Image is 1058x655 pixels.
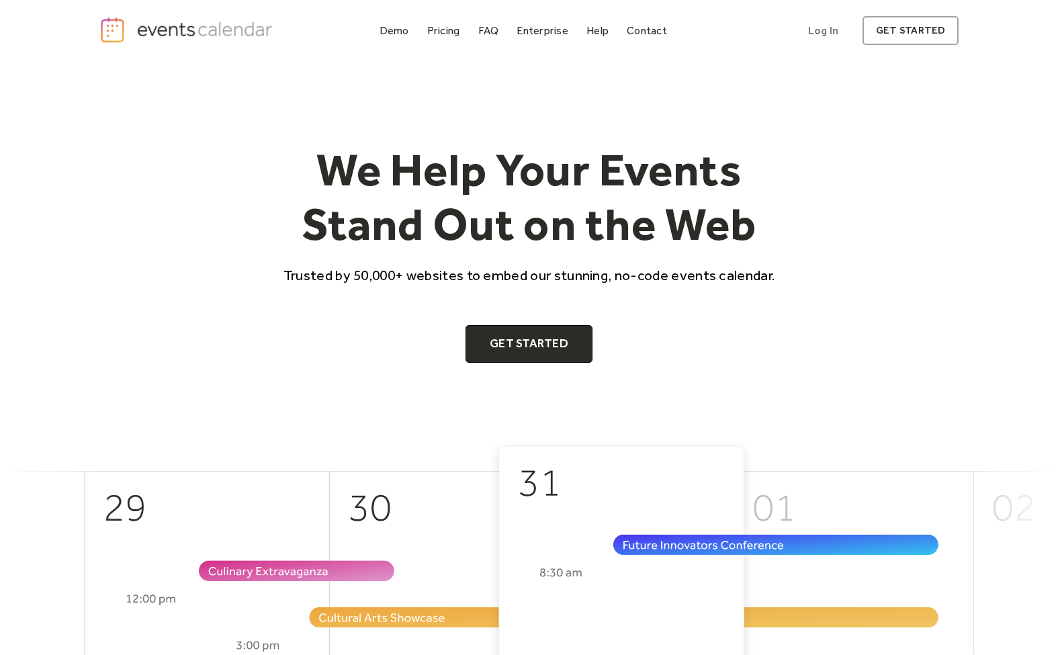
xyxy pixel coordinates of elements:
[627,27,667,34] div: Contact
[586,27,609,34] div: Help
[473,21,504,40] a: FAQ
[422,21,466,40] a: Pricing
[478,27,499,34] div: FAQ
[380,27,409,34] div: Demo
[374,21,414,40] a: Demo
[511,21,573,40] a: Enterprise
[863,16,959,45] a: get started
[466,325,592,363] a: Get Started
[271,265,787,285] p: Trusted by 50,000+ websites to embed our stunning, no-code events calendar.
[621,21,672,40] a: Contact
[427,27,460,34] div: Pricing
[795,16,852,45] a: Log In
[271,142,787,252] h1: We Help Your Events Stand Out on the Web
[581,21,614,40] a: Help
[517,27,568,34] div: Enterprise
